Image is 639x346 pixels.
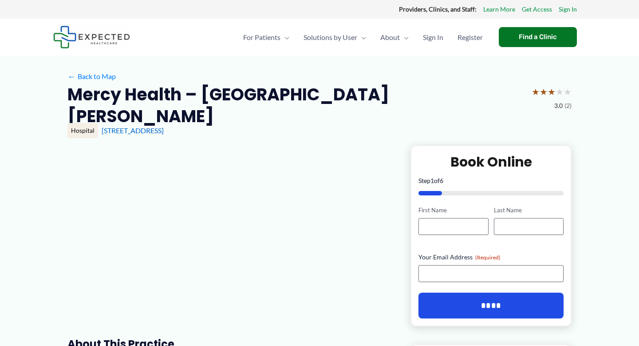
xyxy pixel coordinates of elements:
span: 3.0 [554,100,563,111]
span: Menu Toggle [280,22,289,53]
a: Solutions by UserMenu Toggle [296,22,373,53]
a: Sign In [416,22,450,53]
span: About [380,22,400,53]
span: Menu Toggle [400,22,409,53]
label: Your Email Address [418,253,564,262]
label: Last Name [494,206,564,215]
div: Hospital [67,123,98,138]
a: For PatientsMenu Toggle [236,22,296,53]
span: ★ [532,84,540,100]
label: First Name [418,206,488,215]
span: ← [67,72,76,80]
a: Sign In [559,4,577,15]
span: Menu Toggle [357,22,366,53]
img: Expected Healthcare Logo - side, dark font, small [53,26,130,48]
span: (2) [564,100,572,111]
a: ←Back to Map [67,70,116,83]
a: [STREET_ADDRESS] [102,126,164,135]
span: Solutions by User [304,22,357,53]
span: ★ [548,84,556,100]
span: ★ [564,84,572,100]
nav: Primary Site Navigation [236,22,490,53]
span: For Patients [243,22,280,53]
span: (Required) [475,254,501,261]
a: Find a Clinic [499,27,577,47]
span: 1 [430,177,434,184]
strong: Providers, Clinics, and Staff: [399,5,477,13]
p: Step of [418,178,564,184]
a: Get Access [522,4,552,15]
span: Register [458,22,483,53]
h2: Mercy Health – [GEOGRAPHIC_DATA][PERSON_NAME] [67,84,525,127]
h2: Book Online [418,153,564,171]
span: Sign In [423,22,443,53]
span: ★ [556,84,564,100]
span: 6 [440,177,443,184]
a: Register [450,22,490,53]
span: ★ [540,84,548,100]
a: AboutMenu Toggle [373,22,416,53]
a: Learn More [483,4,515,15]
